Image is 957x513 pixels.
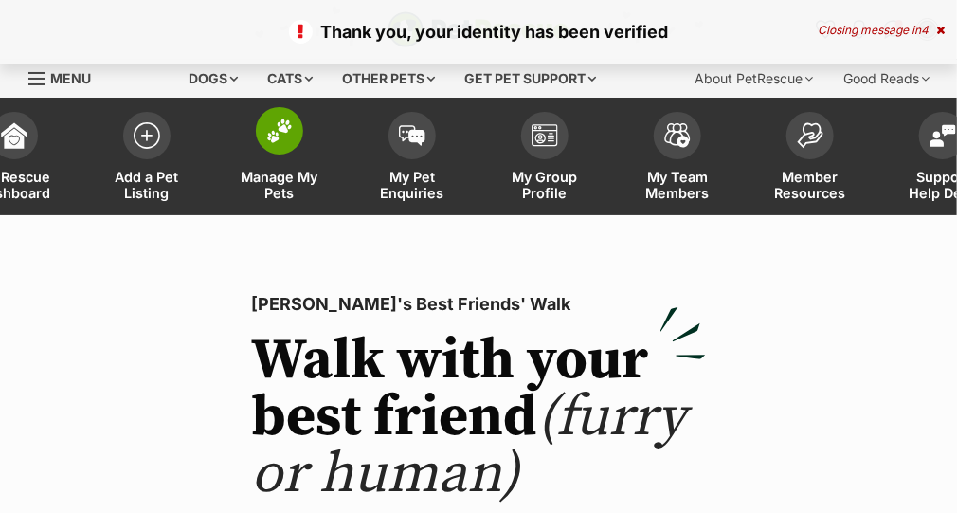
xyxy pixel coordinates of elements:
[50,70,91,86] span: Menu
[81,102,213,215] a: Add a Pet Listing
[1,122,27,149] img: dashboard-icon-eb2f2d2d3e046f16d808141f083e7271f6b2e854fb5c12c21221c1fb7104beca.svg
[635,169,720,201] span: My Team Members
[330,60,449,98] div: Other pets
[744,102,876,215] a: Member Resources
[255,60,327,98] div: Cats
[134,122,160,149] img: add-pet-listing-icon-0afa8454b4691262ce3f59096e99ab1cd57d4a30225e0717b998d2c9b9846f56.svg
[251,382,686,510] span: (furry or human)
[399,125,425,146] img: pet-enquiries-icon-7e3ad2cf08bfb03b45e93fb7055b45f3efa6380592205ae92323e6603595dc1f.svg
[478,102,611,215] a: My Group Profile
[767,169,853,201] span: Member Resources
[797,122,823,148] img: member-resources-icon-8e73f808a243e03378d46382f2149f9095a855e16c252ad45f914b54edf8863c.svg
[664,123,691,148] img: team-members-icon-5396bd8760b3fe7c0b43da4ab00e1e3bb1a5d9ba89233759b79545d2d3fc5d0d.svg
[346,102,478,215] a: My Pet Enquiries
[830,60,943,98] div: Good Reads
[251,333,706,504] h2: Walk with your best friend
[930,124,956,147] img: help-desk-icon-fdf02630f3aa405de69fd3d07c3f3aa587a6932b1a1747fa1d2bba05be0121f9.svg
[611,102,744,215] a: My Team Members
[452,60,610,98] div: Get pet support
[370,169,455,201] span: My Pet Enquiries
[502,169,587,201] span: My Group Profile
[213,102,346,215] a: Manage My Pets
[104,169,190,201] span: Add a Pet Listing
[266,119,293,143] img: manage-my-pets-icon-02211641906a0b7f246fdf0571729dbe1e7629f14944591b6c1af311fb30b64b.svg
[176,60,252,98] div: Dogs
[532,124,558,147] img: group-profile-icon-3fa3cf56718a62981997c0bc7e787c4b2cf8bcc04b72c1350f741eb67cf2f40e.svg
[237,169,322,201] span: Manage My Pets
[681,60,826,98] div: About PetRescue
[28,60,104,94] a: Menu
[251,291,706,318] p: [PERSON_NAME]'s Best Friends' Walk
